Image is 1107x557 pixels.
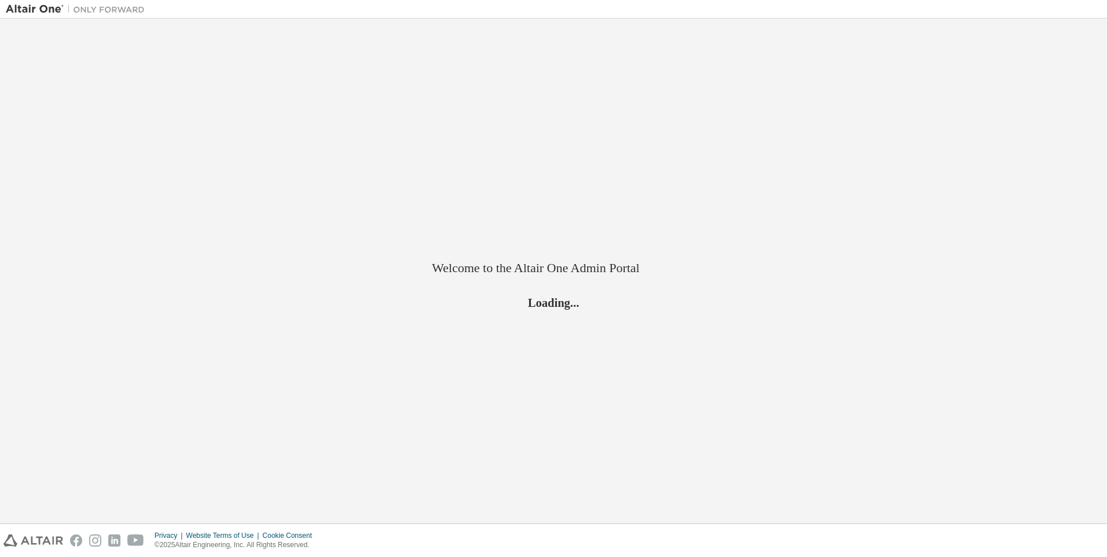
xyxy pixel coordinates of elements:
[3,534,63,547] img: altair_logo.svg
[432,260,675,276] h2: Welcome to the Altair One Admin Portal
[70,534,82,547] img: facebook.svg
[155,540,319,550] p: © 2025 Altair Engineering, Inc. All Rights Reserved.
[155,531,186,540] div: Privacy
[127,534,144,547] img: youtube.svg
[432,295,675,310] h2: Loading...
[6,3,151,15] img: Altair One
[186,531,262,540] div: Website Terms of Use
[89,534,101,547] img: instagram.svg
[108,534,120,547] img: linkedin.svg
[262,531,318,540] div: Cookie Consent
